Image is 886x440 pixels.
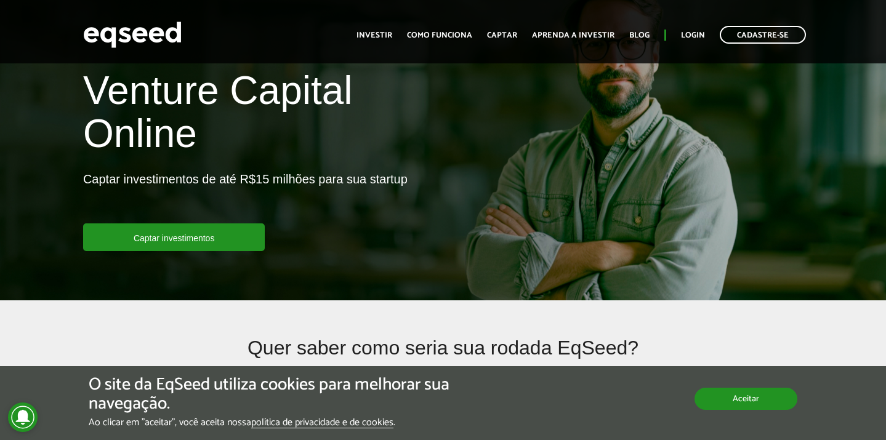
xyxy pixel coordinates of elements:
[356,31,392,39] a: Investir
[407,31,472,39] a: Como funciona
[532,31,614,39] a: Aprenda a investir
[629,31,650,39] a: Blog
[251,418,393,428] a: política de privacidade e de cookies
[83,172,408,223] p: Captar investimentos de até R$15 milhões para sua startup
[681,31,705,39] a: Login
[83,18,182,51] img: EqSeed
[720,26,806,44] a: Cadastre-se
[83,223,265,251] a: Captar investimentos
[83,69,434,162] h1: Venture Capital Online
[89,375,514,414] h5: O site da EqSeed utiliza cookies para melhorar sua navegação.
[157,337,729,377] h2: Quer saber como seria sua rodada EqSeed?
[695,388,797,410] button: Aceitar
[487,31,517,39] a: Captar
[89,417,514,428] p: Ao clicar em "aceitar", você aceita nossa .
